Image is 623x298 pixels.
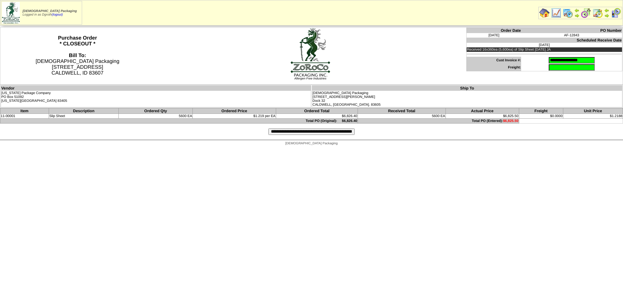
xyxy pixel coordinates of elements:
th: PO Number [521,28,622,33]
th: Ship To [312,86,622,91]
img: logoBig.jpg [290,28,331,77]
span: [DEMOGRAPHIC_DATA] Packaging [285,142,337,145]
span: $0.0000 [550,114,563,118]
img: arrowright.gif [604,13,609,18]
td: Freight: [467,64,521,71]
th: Description [49,108,118,114]
img: line_graph.gif [551,8,561,18]
th: Ordered Qty [119,108,193,114]
td: $1.2188 [563,114,623,119]
img: calendarinout.gif [592,8,603,18]
td: [DEMOGRAPHIC_DATA] Packaging [STREET_ADDRESS][PERSON_NAME] Dock 32 CALDWELL, [GEOGRAPHIC_DATA]. 8... [312,91,622,107]
td: [DATE] [467,33,521,38]
th: Unit Price [563,108,623,114]
td: [US_STATE] Package Company PO Box 51092 [US_STATE][GEOGRAPHIC_DATA] 83405 [1,91,311,107]
td: Received 16x360ea (5,600ea) of Slip Sheet [DATE] JA [467,47,622,52]
td: $6,826.40 [276,114,358,119]
th: Ordered Total [276,108,358,114]
td: 11-00001 [0,114,49,119]
th: Vendor [1,86,311,91]
img: calendarcustomer.gif [611,8,621,18]
span: Allergen Free Industries [294,77,326,80]
td: 5600 EA [119,114,193,119]
img: calendarprod.gif [563,8,573,18]
td: Cust Invoice #: [467,57,521,64]
span: [DEMOGRAPHIC_DATA] Packaging [23,9,77,13]
img: home.gif [539,8,550,18]
th: Item [0,108,49,114]
td: Total PO (Entered): [358,119,519,124]
th: Freight [519,108,563,114]
td: 5600 EA [358,114,446,119]
th: Scheduled Receive Date [467,38,622,43]
th: Ordered Price [193,108,276,114]
span: $6,825.50 [503,114,518,118]
strong: Bill To: [69,53,86,58]
td: [DATE] [467,43,622,47]
span: Logged in as Dgroth [23,9,77,17]
img: arrowright.gif [574,13,580,18]
img: arrowleft.gif [604,8,609,13]
td: $1.219 per EA [193,114,276,119]
img: calendarblend.gif [581,8,591,18]
span: [DEMOGRAPHIC_DATA] Packaging [STREET_ADDRESS] CALDWELL, ID 83607 [36,53,119,76]
th: Order Date [467,28,521,33]
img: arrowleft.gif [574,8,580,13]
img: zoroco-logo-small.webp [2,2,20,24]
th: Purchase Order * CLOSEOUT * [0,27,155,85]
a: (logout) [52,13,63,17]
th: Received Total [358,108,446,114]
td: Total PO (Original): $6,826.40 [0,119,358,124]
td: Slip Sheet [49,114,118,119]
span: $6,825.50 [503,119,518,123]
td: AF-12843 [521,33,622,38]
th: Actual Price [446,108,519,114]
